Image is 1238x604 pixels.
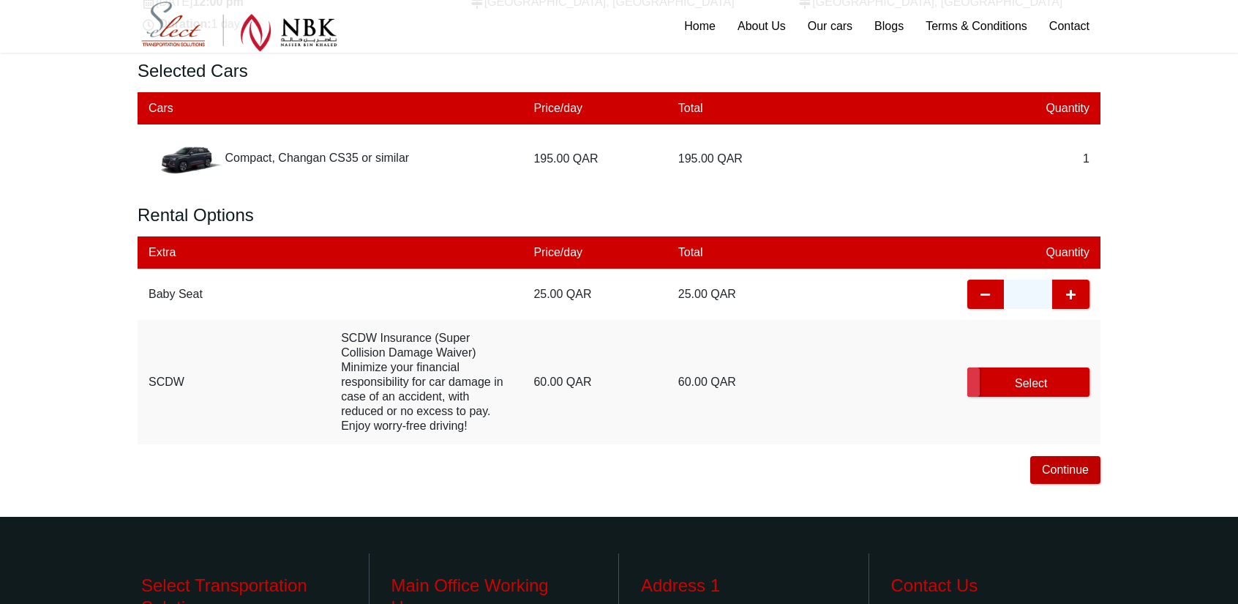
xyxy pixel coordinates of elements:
td: Compact, Changan CS35 or similar [138,124,522,193]
td: Price/day [522,236,667,269]
span: 25.00 QAR [533,287,591,302]
span: 1 [1083,152,1089,165]
span: 195.00 QAR [533,152,598,165]
td: SCDW [138,320,330,444]
h3: Rental Options [138,204,1100,226]
td: Extra [138,236,330,269]
td: Price/day [522,92,667,124]
img: Changan CS35 or similar [149,135,222,182]
img: Select Rent a Car [141,1,337,52]
td: SCDW Insurance (Super Collision Damage Waiver) Minimize your financial responsibility for car dam... [330,320,522,444]
span: 60.00 QAR [678,375,736,389]
td: Quantity [956,92,1100,124]
label: Select [967,368,1089,397]
td: Cars [138,92,522,124]
span: 25.00 QAR [678,287,736,302]
span: 60.00 QAR [533,375,591,389]
h3: Contact Us [891,575,1098,597]
h3: Address 1 [641,575,847,597]
button: Continue [1030,456,1100,484]
h3: Selected Cars [138,60,1100,82]
td: Quantity [956,236,1100,269]
td: Total [667,236,811,269]
span: 195.00 QAR [678,152,743,165]
td: Total [667,92,811,124]
td: Baby Seat [138,269,330,320]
